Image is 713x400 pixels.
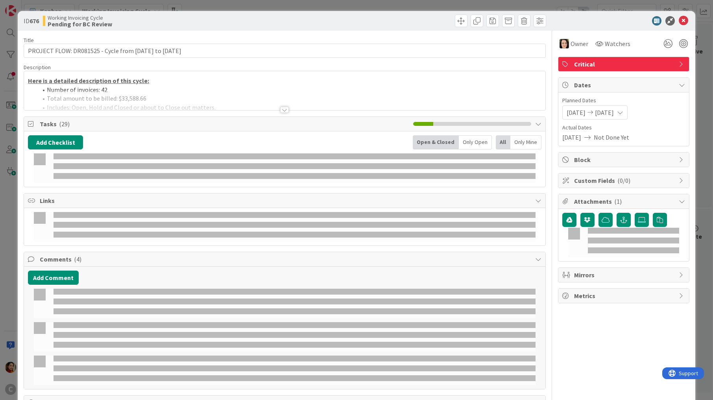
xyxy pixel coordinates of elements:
[614,197,622,205] span: ( 1 )
[40,254,531,264] span: Comments
[30,17,39,25] b: 676
[574,291,675,300] span: Metrics
[59,120,70,128] span: ( 29 )
[413,135,459,149] div: Open & Closed
[594,133,629,142] span: Not Done Yet
[571,39,588,48] span: Owner
[24,16,39,26] span: ID
[24,44,545,58] input: type card name here...
[595,108,614,117] span: [DATE]
[617,177,630,184] span: ( 0/0 )
[40,196,531,205] span: Links
[605,39,630,48] span: Watchers
[574,155,675,164] span: Block
[48,15,112,21] span: Working Invoicing Cycle
[74,255,81,263] span: ( 4 )
[48,21,112,27] b: Pending for BC Review
[574,270,675,280] span: Mirrors
[574,80,675,90] span: Dates
[459,135,492,149] div: Only Open
[567,108,586,117] span: [DATE]
[574,59,675,69] span: Critical
[574,197,675,206] span: Attachments
[28,271,79,285] button: Add Comment
[574,176,675,185] span: Custom Fields
[40,119,409,129] span: Tasks
[24,37,34,44] label: Title
[17,1,36,11] span: Support
[37,85,541,94] li: Number of invoices: 42
[562,124,685,132] span: Actual Dates
[510,135,541,149] div: Only Mine
[24,64,51,71] span: Description
[28,135,83,149] button: Add Checklist
[560,39,569,48] img: BL
[496,135,510,149] div: All
[562,96,685,105] span: Planned Dates
[562,133,581,142] span: [DATE]
[28,77,149,85] u: Here is a detailed description of this cycle:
